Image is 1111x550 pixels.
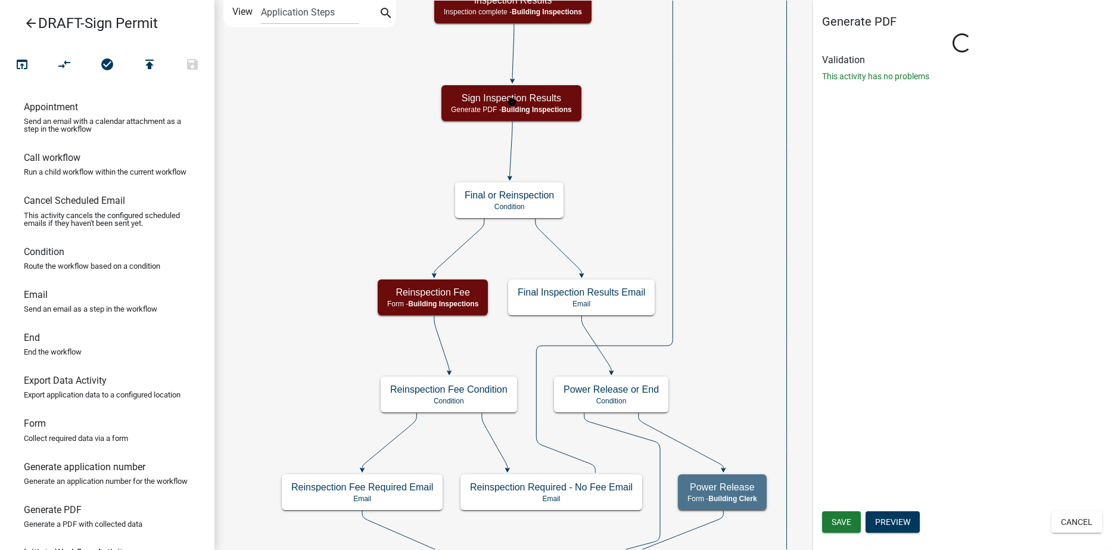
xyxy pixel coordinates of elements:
h6: Appointment [24,101,78,113]
i: publish [142,57,157,74]
h6: Call workflow [24,152,80,163]
p: This activity has no problems [822,70,1102,83]
h5: Final Inspection Results Email [518,287,645,298]
i: arrow_back [24,16,38,33]
button: Publish [128,52,171,78]
h6: Form [24,418,46,429]
p: Run a child workflow within the current workflow [24,168,186,176]
h6: Email [24,289,48,300]
p: Collect required data via a form [24,434,128,442]
p: Email [518,300,645,308]
a: DRAFT-Sign Permit [10,10,195,37]
button: No problems [86,52,129,78]
h5: Power Release or End [564,384,659,395]
p: Send an email as a step in the workflow [24,305,157,313]
p: Export application data to a configured location [24,391,181,399]
button: Auto Layout [43,52,86,78]
h5: Sign Inspection Results [451,92,572,104]
p: Send an email with a calendar attachment as a step in the workflow [24,117,191,133]
i: check_circle [100,57,114,74]
p: Email [291,495,433,503]
p: Email [470,495,633,503]
h6: Validation [822,54,1102,66]
h6: Cancel Scheduled Email [24,195,125,206]
button: Save [171,52,214,78]
i: open_in_browser [15,57,29,74]
p: Generate a PDF with collected data [24,520,142,528]
p: Form - [687,495,757,503]
span: Building Clerk [708,495,757,503]
h6: Generate PDF [24,504,82,515]
h5: Generate PDF [822,14,1102,29]
h5: Final or Reinspection [465,189,554,201]
div: Workflow actions [1,52,214,81]
i: search [379,6,393,23]
p: This activity cancels the configured scheduled emails if they haven't been sent yet. [24,212,191,227]
button: Cancel [1051,511,1102,533]
p: Generate PDF - [451,105,572,114]
span: Building Inspections [408,300,478,308]
h5: Reinspection Fee Condition [390,384,508,395]
button: Save [822,511,861,533]
h6: Generate application number [24,461,145,473]
h5: Reinspection Fee [387,287,478,298]
h5: Reinspection Fee Required Email [291,481,433,493]
h6: End [24,332,40,343]
h6: Export Data Activity [24,375,107,386]
span: Save [832,517,851,527]
p: Condition [465,203,554,211]
button: search [376,5,396,24]
button: Preview [866,511,920,533]
span: Building Inspections [502,105,572,114]
i: compare_arrows [58,57,72,74]
span: Building Inspections [512,8,582,16]
i: save [185,57,200,74]
h5: Reinspection Required - No Fee Email [470,481,633,493]
h5: Power Release [687,481,757,493]
p: Route the workflow based on a condition [24,262,160,270]
button: Test Workflow [1,52,43,78]
p: Condition [564,397,659,405]
p: End the workflow [24,348,82,356]
h6: Condition [24,246,64,257]
p: Form - [387,300,478,308]
p: Condition [390,397,508,405]
p: Generate an application number for the workflow [24,477,188,485]
p: Inspection complete - [444,8,582,16]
